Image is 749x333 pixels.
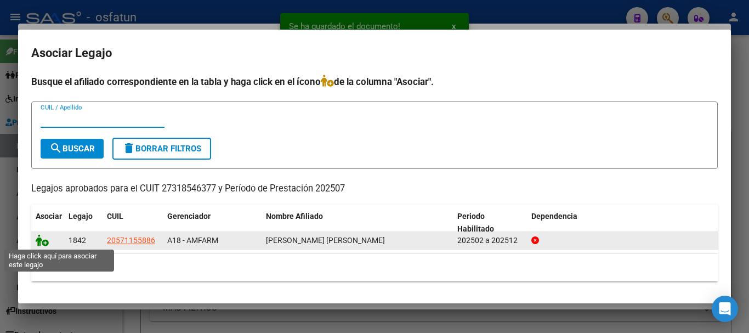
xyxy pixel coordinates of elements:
span: CUIL [107,212,123,221]
button: Buscar [41,139,104,159]
div: Open Intercom Messenger [712,296,738,322]
datatable-header-cell: Nombre Afiliado [262,205,453,241]
datatable-header-cell: Legajo [64,205,103,241]
span: Buscar [49,144,95,154]
span: Gerenciador [167,212,211,221]
datatable-header-cell: Gerenciador [163,205,262,241]
datatable-header-cell: Periodo Habilitado [453,205,527,241]
span: 1842 [69,236,86,245]
datatable-header-cell: Asociar [31,205,64,241]
span: A18 - AMFARM [167,236,218,245]
mat-icon: delete [122,142,135,155]
button: Borrar Filtros [112,138,211,160]
div: 202502 a 202512 [457,234,523,247]
datatable-header-cell: CUIL [103,205,163,241]
span: Nombre Afiliado [266,212,323,221]
span: Dependencia [531,212,577,221]
span: Asociar [36,212,62,221]
span: Legajo [69,212,93,221]
datatable-header-cell: Dependencia [527,205,718,241]
span: Borrar Filtros [122,144,201,154]
span: 20571155886 [107,236,155,245]
p: Legajos aprobados para el CUIT 27318546377 y Período de Prestación 202507 [31,182,718,196]
div: 1 registros [31,254,718,281]
h4: Busque el afiliado correspondiente en la tabla y haga click en el ícono de la columna "Asociar". [31,75,718,89]
span: ROLDAN ANDRADA AUGUSTO JULIAN [266,236,385,245]
h2: Asociar Legajo [31,43,718,64]
mat-icon: search [49,142,63,155]
span: Periodo Habilitado [457,212,494,233]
